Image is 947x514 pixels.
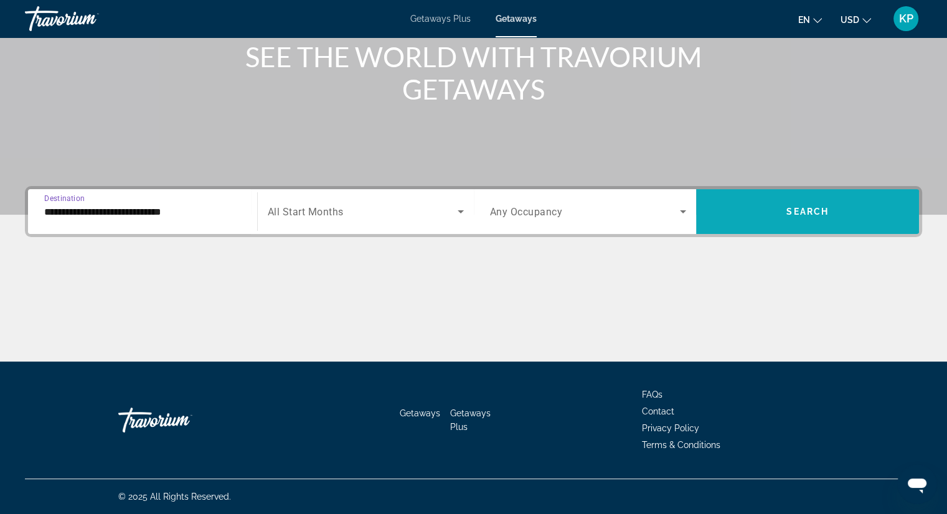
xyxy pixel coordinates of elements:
span: Search [786,207,829,217]
a: Contact [642,406,674,416]
span: All Start Months [268,206,344,218]
a: Getaways [400,408,440,418]
span: Destination [44,194,85,202]
span: Any Occupancy [490,206,563,218]
button: Change currency [841,11,871,29]
span: USD [841,15,859,25]
div: Search widget [28,189,919,234]
span: KP [899,12,913,25]
a: Terms & Conditions [642,440,720,450]
a: FAQs [642,390,662,400]
button: Change language [798,11,822,29]
a: Getaways [496,14,537,24]
span: en [798,15,810,25]
a: Getaways Plus [450,408,491,432]
iframe: Кнопка для запуску вікна повідомлень [897,464,937,504]
a: Getaways Plus [410,14,471,24]
h1: SEE THE WORLD WITH TRAVORIUM GETAWAYS [240,40,707,105]
a: Travorium [25,2,149,35]
button: User Menu [890,6,922,32]
a: Privacy Policy [642,423,699,433]
button: Search [696,189,919,234]
span: © 2025 All Rights Reserved. [118,492,231,502]
a: Travorium [118,401,243,439]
